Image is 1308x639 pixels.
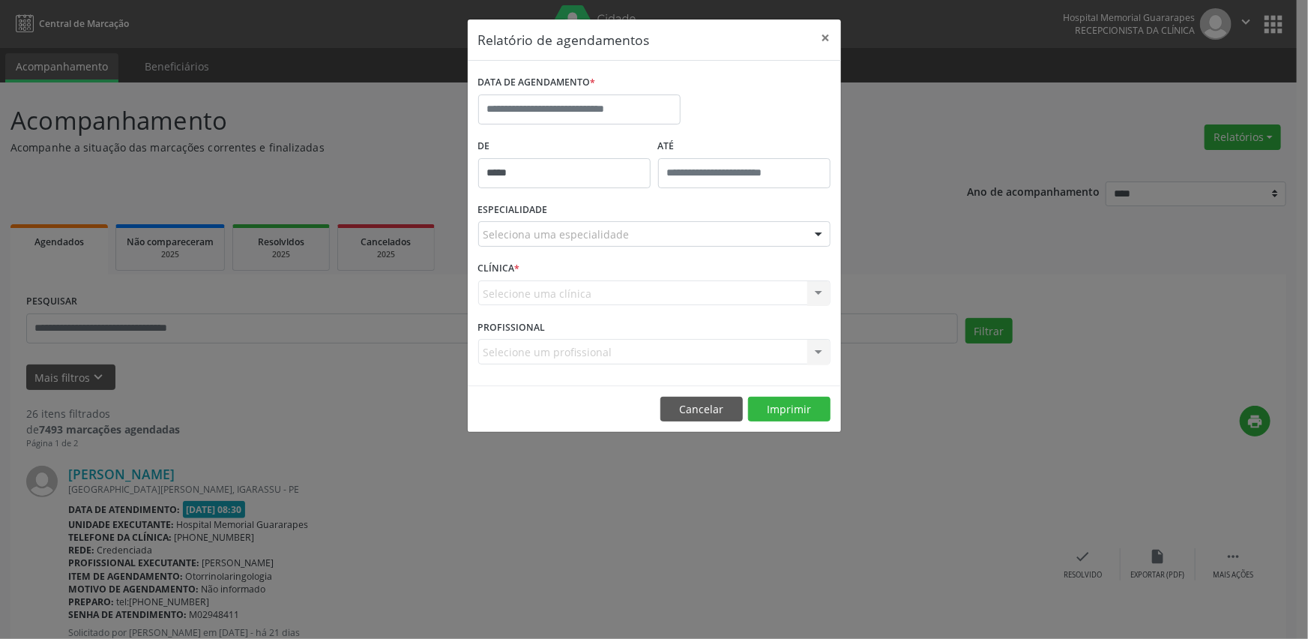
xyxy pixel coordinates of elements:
[478,199,548,222] label: ESPECIALIDADE
[478,71,596,94] label: DATA DE AGENDAMENTO
[658,135,831,158] label: ATÉ
[748,397,831,422] button: Imprimir
[478,30,650,49] h5: Relatório de agendamentos
[478,257,520,280] label: CLÍNICA
[660,397,743,422] button: Cancelar
[478,316,546,339] label: PROFISSIONAL
[483,226,630,242] span: Seleciona uma especialidade
[478,135,651,158] label: De
[811,19,841,56] button: Close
